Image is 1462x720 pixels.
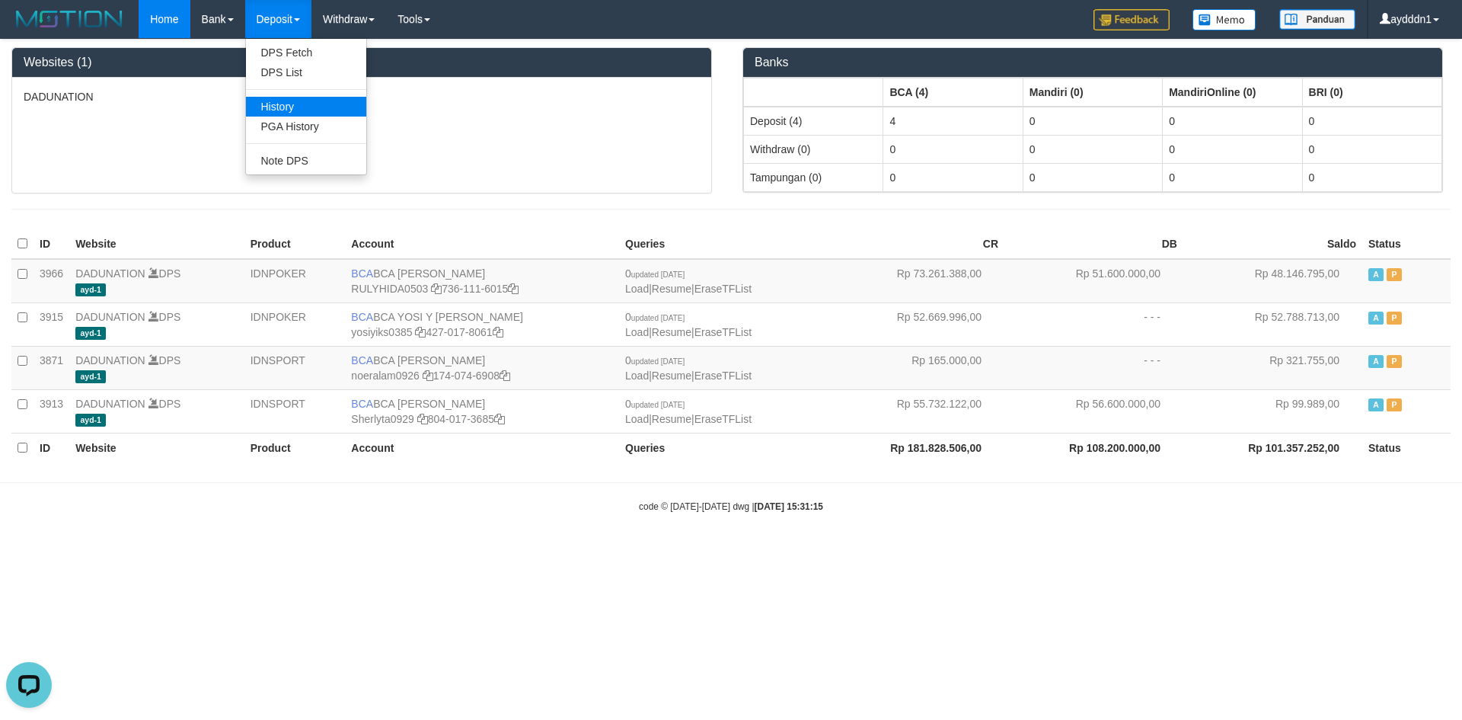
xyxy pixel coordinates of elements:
[1183,259,1362,303] td: Rp 48.146.795,00
[75,370,106,383] span: ayd-1
[652,326,691,338] a: Resume
[625,354,752,382] span: | |
[1023,135,1162,163] td: 0
[351,413,414,425] a: Sherlyta0929
[246,117,366,136] a: PGA History
[1192,9,1256,30] img: Button%20Memo.svg
[75,283,106,296] span: ayd-1
[639,501,823,512] small: code © [DATE]-[DATE] dwg |
[755,501,823,512] strong: [DATE] 15:31:15
[625,311,685,323] span: 0
[75,311,145,323] a: DADUNATION
[625,354,685,366] span: 0
[825,389,1004,433] td: Rp 55.732.122,00
[1387,398,1402,411] span: Paused
[631,314,685,322] span: updated [DATE]
[1302,163,1441,191] td: 0
[345,389,619,433] td: BCA [PERSON_NAME] 804-017-3685
[1004,259,1183,303] td: Rp 51.600.000,00
[1004,302,1183,346] td: - - -
[34,389,69,433] td: 3913
[1368,355,1384,368] span: Active
[1302,135,1441,163] td: 0
[652,370,691,382] a: Resume
[883,78,1023,107] th: Group: activate to sort column ascending
[69,259,244,303] td: DPS
[1183,389,1362,433] td: Rp 99.989,00
[34,259,69,303] td: 3966
[244,433,346,462] th: Product
[1302,107,1441,136] td: 0
[246,43,366,62] a: DPS Fetch
[246,62,366,82] a: DPS List
[1183,302,1362,346] td: Rp 52.788.713,00
[34,346,69,389] td: 3871
[75,327,106,340] span: ayd-1
[1362,229,1451,259] th: Status
[619,433,825,462] th: Queries
[345,229,619,259] th: Account
[431,283,442,295] a: Copy RULYHIDA0503 to clipboard
[345,346,619,389] td: BCA [PERSON_NAME] 174-074-6908
[351,283,428,295] a: RULYHIDA0503
[1023,78,1162,107] th: Group: activate to sort column ascending
[744,135,883,163] td: Withdraw (0)
[244,346,346,389] td: IDNSPORT
[351,326,412,338] a: yosiyiks0385
[1093,9,1170,30] img: Feedback.jpg
[694,283,752,295] a: EraseTFList
[1387,312,1402,325] span: Paused
[1163,78,1302,107] th: Group: activate to sort column ascending
[1183,433,1362,462] th: Rp 101.357.252,00
[75,398,145,410] a: DADUNATION
[883,135,1023,163] td: 0
[508,283,519,295] a: Copy 7361116015 to clipboard
[1279,9,1355,30] img: panduan.png
[652,283,691,295] a: Resume
[500,370,510,382] a: Copy 1740746908 to clipboard
[34,433,69,462] th: ID
[1023,107,1162,136] td: 0
[625,370,649,382] a: Load
[625,267,752,295] span: | |
[1183,229,1362,259] th: Saldo
[1387,268,1402,281] span: Paused
[652,413,691,425] a: Resume
[1183,346,1362,389] td: Rp 321.755,00
[1163,135,1302,163] td: 0
[415,326,426,338] a: Copy yosiyiks0385 to clipboard
[625,398,752,425] span: | |
[1368,312,1384,325] span: Active
[1302,78,1441,107] th: Group: activate to sort column ascending
[11,8,127,30] img: MOTION_logo.png
[69,346,244,389] td: DPS
[75,354,145,366] a: DADUNATION
[246,151,366,171] a: Note DPS
[625,398,685,410] span: 0
[75,267,145,280] a: DADUNATION
[493,326,503,338] a: Copy 4270178061 to clipboard
[351,354,373,366] span: BCA
[69,389,244,433] td: DPS
[1163,107,1302,136] td: 0
[417,413,428,425] a: Copy Sherlyta0929 to clipboard
[345,302,619,346] td: BCA YOSI Y [PERSON_NAME] 427-017-8061
[694,370,752,382] a: EraseTFList
[744,78,883,107] th: Group: activate to sort column ascending
[625,267,685,280] span: 0
[1004,433,1183,462] th: Rp 108.200.000,00
[351,311,373,323] span: BCA
[244,389,346,433] td: IDNSPORT
[694,413,752,425] a: EraseTFList
[744,163,883,191] td: Tampungan (0)
[423,370,433,382] a: Copy noeralam0926 to clipboard
[246,97,366,117] a: History
[244,229,346,259] th: Product
[631,357,685,366] span: updated [DATE]
[1368,398,1384,411] span: Active
[825,346,1004,389] td: Rp 165.000,00
[1023,163,1162,191] td: 0
[351,398,373,410] span: BCA
[494,413,505,425] a: Copy 8040173685 to clipboard
[345,259,619,303] td: BCA [PERSON_NAME] 736-111-6015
